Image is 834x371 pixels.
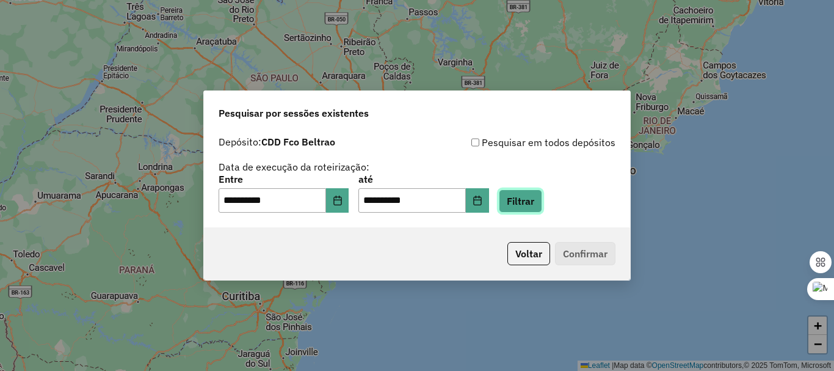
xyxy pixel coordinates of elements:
span: Pesquisar por sessões existentes [219,106,369,120]
strong: CDD Fco Beltrao [261,136,335,148]
div: Pesquisar em todos depósitos [417,135,615,150]
button: Choose Date [326,188,349,213]
button: Filtrar [499,189,542,213]
label: até [358,172,488,186]
label: Entre [219,172,349,186]
button: Choose Date [466,188,489,213]
button: Voltar [507,242,550,265]
label: Data de execução da roteirização: [219,160,369,174]
label: Depósito: [219,134,335,149]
